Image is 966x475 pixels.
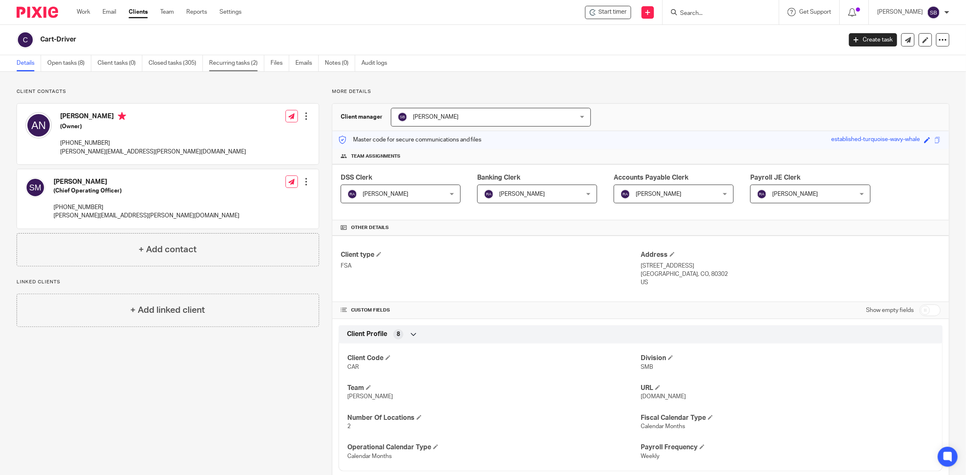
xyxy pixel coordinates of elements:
a: Recurring tasks (2) [209,55,264,71]
h4: Client type [341,251,641,259]
span: Client Profile [347,330,387,339]
img: svg%3E [757,189,767,199]
span: [PERSON_NAME] [636,191,681,197]
a: Open tasks (8) [47,55,91,71]
span: Other details [351,224,389,231]
span: Calendar Months [347,453,392,459]
span: Banking Clerk [477,174,520,181]
img: svg%3E [25,112,52,139]
a: Files [271,55,289,71]
a: Create task [849,33,897,46]
a: Email [102,8,116,16]
h4: Operational Calendar Type [347,443,641,452]
span: [PERSON_NAME] [347,394,393,399]
span: Get Support [799,9,831,15]
p: [STREET_ADDRESS] [641,262,941,270]
h4: Fiscal Calendar Type [641,414,934,422]
a: Clients [129,8,148,16]
span: CAR [347,364,359,370]
img: Pixie [17,7,58,18]
span: [PERSON_NAME] [772,191,818,197]
p: [PERSON_NAME][EMAIL_ADDRESS][PERSON_NAME][DOMAIN_NAME] [60,148,246,156]
span: DSS Clerk [341,174,372,181]
img: svg%3E [927,6,940,19]
img: svg%3E [620,189,630,199]
span: SMB [641,364,653,370]
a: Closed tasks (305) [149,55,203,71]
h4: Division [641,354,934,363]
h4: Number Of Locations [347,414,641,422]
a: Team [160,8,174,16]
a: Client tasks (0) [98,55,142,71]
p: Master code for secure communications and files [339,136,482,144]
p: Linked clients [17,279,319,285]
span: 8 [397,330,400,339]
h4: Team [347,384,641,392]
p: [PERSON_NAME][EMAIL_ADDRESS][PERSON_NAME][DOMAIN_NAME] [54,212,239,220]
div: Cart-Driver [585,6,631,19]
p: [PHONE_NUMBER] [54,203,239,212]
h4: Payroll Frequency [641,443,934,452]
h4: [PERSON_NAME] [54,178,239,186]
h4: Client Code [347,354,641,363]
i: Primary [118,112,126,120]
h2: Cart-Driver [40,35,677,44]
a: Details [17,55,41,71]
span: Team assignments [351,153,400,160]
span: [PERSON_NAME] [363,191,408,197]
span: Calendar Months [641,424,685,429]
span: [DOMAIN_NAME] [641,394,686,399]
span: Start timer [598,8,627,17]
h4: [PERSON_NAME] [60,112,246,122]
h5: (Chief Operating Officer) [54,187,239,195]
img: svg%3E [347,189,357,199]
label: Show empty fields [866,306,914,314]
p: FSA [341,262,641,270]
h4: URL [641,384,934,392]
input: Search [679,10,754,17]
h3: Client manager [341,113,383,121]
p: Client contacts [17,88,319,95]
h4: Address [641,251,941,259]
img: svg%3E [25,178,45,197]
span: Weekly [641,453,659,459]
h4: + Add linked client [130,304,205,317]
p: More details [332,88,949,95]
a: Reports [186,8,207,16]
a: Notes (0) [325,55,355,71]
span: Accounts Payable Clerk [614,174,688,181]
span: 2 [347,424,351,429]
span: [PERSON_NAME] [413,114,459,120]
p: US [641,278,941,287]
a: Work [77,8,90,16]
img: svg%3E [484,189,494,199]
p: [PHONE_NUMBER] [60,139,246,147]
a: Settings [220,8,242,16]
img: svg%3E [398,112,407,122]
span: Payroll JE Clerk [750,174,800,181]
p: [GEOGRAPHIC_DATA], CO, 80302 [641,270,941,278]
img: svg%3E [17,31,34,49]
div: established-turquoise-wavy-whale [831,135,920,145]
span: [PERSON_NAME] [499,191,545,197]
h4: CUSTOM FIELDS [341,307,641,314]
h5: (Owner) [60,122,246,131]
p: [PERSON_NAME] [877,8,923,16]
a: Audit logs [361,55,393,71]
h4: + Add contact [139,243,197,256]
a: Emails [295,55,319,71]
